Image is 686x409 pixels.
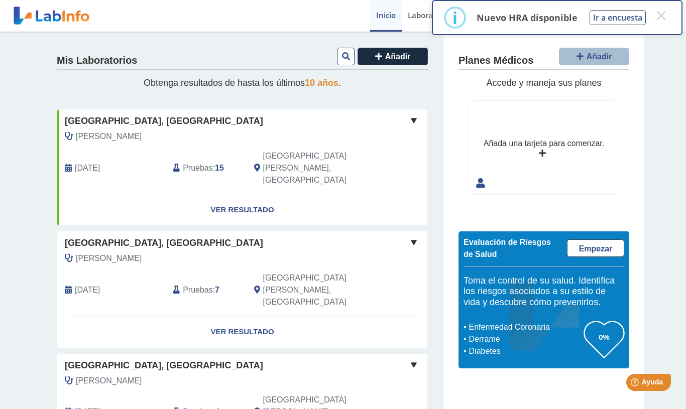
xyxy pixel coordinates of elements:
button: Añadir [559,48,629,65]
span: Pruebas [183,284,212,296]
span: Mattei, Jorge [76,252,142,264]
span: 2025-08-30 [75,162,100,174]
a: Ver Resultado [57,194,427,226]
p: Nuevo HRA disponible [477,12,578,24]
b: 7 [215,286,219,294]
button: Añadir [358,48,428,65]
h4: Mis Laboratorios [57,55,137,67]
span: 10 años [305,78,338,88]
h4: Planes Médicos [459,55,533,67]
li: Derrame [466,333,584,345]
h5: Toma el control de su salud. Identifica los riesgos asociados a su estilo de vida y descubre cómo... [464,276,624,308]
span: San Juan, PR [263,272,374,308]
span: [GEOGRAPHIC_DATA], [GEOGRAPHIC_DATA] [65,114,263,128]
li: Diabetes [466,345,584,357]
span: San Juan, PR [263,150,374,186]
a: Empezar [567,239,624,257]
span: Accede y maneja sus planes [486,78,601,88]
button: Ir a encuesta [590,10,646,25]
span: Mattei, Jorge [76,375,142,387]
span: [GEOGRAPHIC_DATA], [GEOGRAPHIC_DATA] [65,359,263,372]
span: Obtenga resultados de hasta los últimos . [144,78,341,88]
a: Ver Resultado [57,316,427,348]
div: i [452,9,458,27]
span: [GEOGRAPHIC_DATA], [GEOGRAPHIC_DATA] [65,236,263,250]
div: : [165,150,246,186]
span: Evaluación de Riesgos de Salud [464,238,551,258]
span: Mattei, Jorge [76,130,142,143]
li: Enfermedad Coronaria [466,321,584,333]
b: 15 [215,164,224,172]
span: Empezar [579,244,613,253]
h3: 0% [584,331,624,343]
span: Añadir [385,52,411,61]
span: 2025-05-17 [75,284,100,296]
div: Añada una tarjeta para comenzar. [484,138,604,150]
span: Añadir [587,52,612,61]
span: Pruebas [183,162,212,174]
button: Close this dialog [652,7,670,25]
iframe: Help widget launcher [597,370,675,398]
div: : [165,272,246,308]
